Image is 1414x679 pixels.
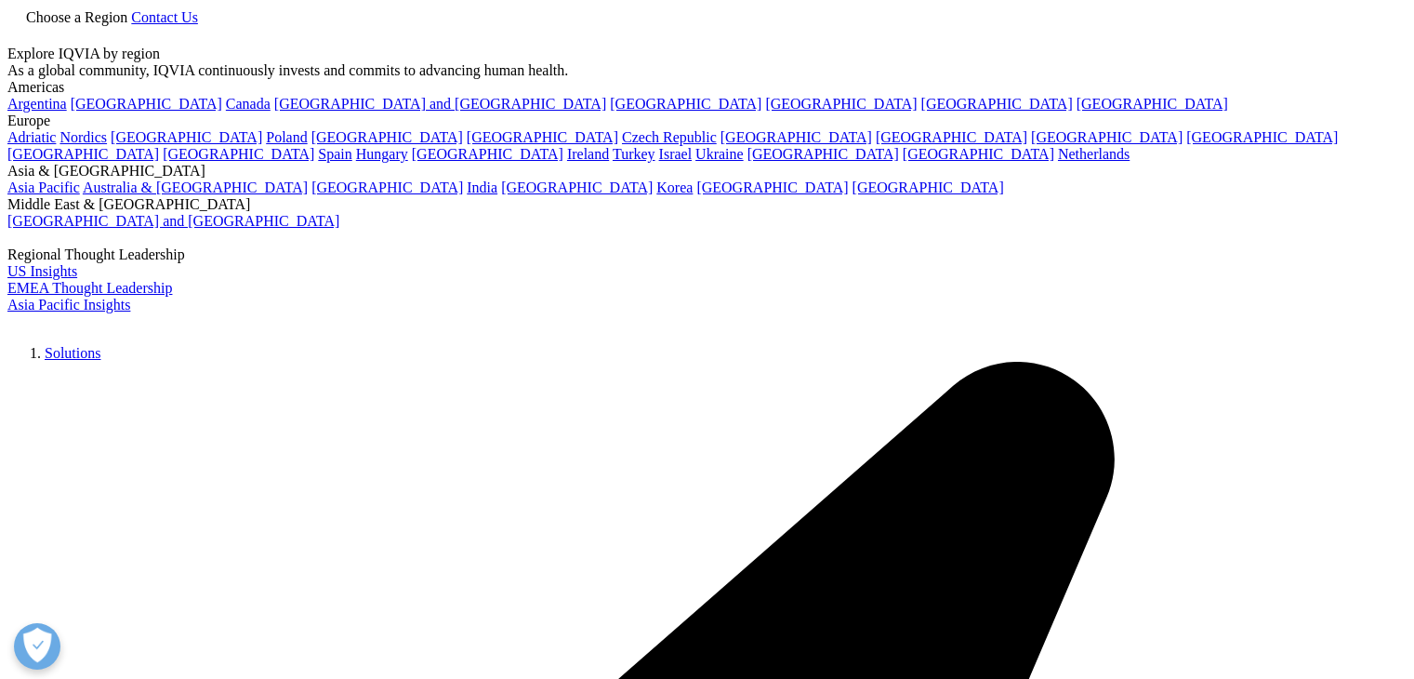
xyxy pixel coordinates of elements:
a: Czech Republic [622,129,717,145]
a: Australia & [GEOGRAPHIC_DATA] [83,180,308,195]
span: Choose a Region [26,9,127,25]
a: [GEOGRAPHIC_DATA] [163,146,314,162]
a: [GEOGRAPHIC_DATA] [1031,129,1183,145]
div: Regional Thought Leadership [7,246,1407,263]
a: Asia Pacific [7,180,80,195]
a: [GEOGRAPHIC_DATA] [696,180,848,195]
div: Americas [7,79,1407,96]
div: Europe [7,113,1407,129]
div: Asia & [GEOGRAPHIC_DATA] [7,163,1407,180]
a: [GEOGRAPHIC_DATA] [501,180,653,195]
a: Turkey [613,146,655,162]
div: Explore IQVIA by region [7,46,1407,62]
a: Ireland [567,146,609,162]
a: [GEOGRAPHIC_DATA] and [GEOGRAPHIC_DATA] [274,96,606,112]
a: [GEOGRAPHIC_DATA] [921,96,1073,112]
a: [GEOGRAPHIC_DATA] [903,146,1054,162]
a: Argentina [7,96,67,112]
a: [GEOGRAPHIC_DATA] [1077,96,1228,112]
a: EMEA Thought Leadership [7,280,172,296]
a: Contact Us [131,9,198,25]
a: Poland [266,129,307,145]
a: US Insights [7,263,77,279]
a: [GEOGRAPHIC_DATA] [747,146,899,162]
a: Netherlands [1058,146,1130,162]
a: Canada [226,96,271,112]
a: [GEOGRAPHIC_DATA] [311,129,463,145]
a: Ukraine [695,146,744,162]
a: [GEOGRAPHIC_DATA] [610,96,761,112]
a: [GEOGRAPHIC_DATA] [876,129,1027,145]
a: [GEOGRAPHIC_DATA] [111,129,262,145]
a: [GEOGRAPHIC_DATA] [7,146,159,162]
a: [GEOGRAPHIC_DATA] [71,96,222,112]
button: Open Preferences [14,623,60,670]
a: Nordics [59,129,107,145]
a: [GEOGRAPHIC_DATA] [765,96,917,112]
a: Solutions [45,345,100,361]
a: [GEOGRAPHIC_DATA] [412,146,563,162]
a: Hungary [356,146,408,162]
div: As a global community, IQVIA continuously invests and commits to advancing human health. [7,62,1407,79]
a: Korea [656,180,693,195]
a: [GEOGRAPHIC_DATA] and [GEOGRAPHIC_DATA] [7,213,339,229]
a: India [467,180,497,195]
a: [GEOGRAPHIC_DATA] [1186,129,1338,145]
a: [GEOGRAPHIC_DATA] [311,180,463,195]
a: [GEOGRAPHIC_DATA] [467,129,618,145]
a: Spain [318,146,351,162]
a: [GEOGRAPHIC_DATA] [852,180,1004,195]
a: Israel [659,146,693,162]
a: Asia Pacific Insights [7,297,130,313]
a: [GEOGRAPHIC_DATA] [720,129,872,145]
div: Middle East & [GEOGRAPHIC_DATA] [7,196,1407,213]
a: Adriatic [7,129,56,145]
